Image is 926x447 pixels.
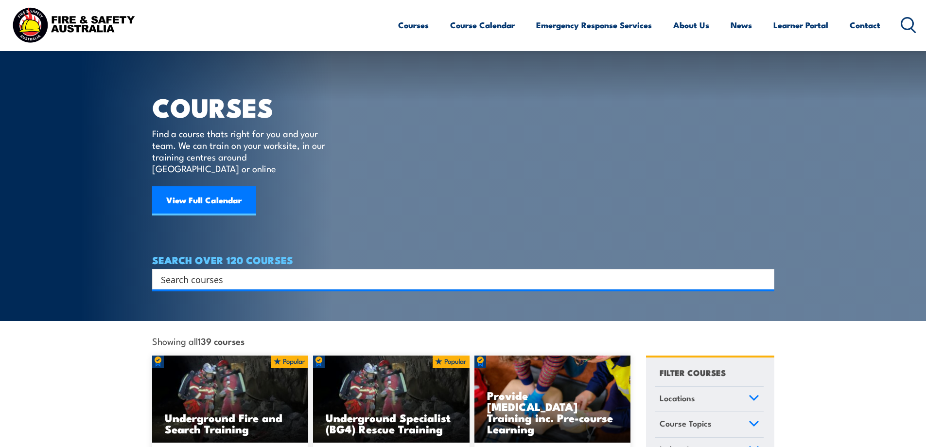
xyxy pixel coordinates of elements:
h3: Provide [MEDICAL_DATA] Training inc. Pre-course Learning [487,390,618,434]
a: View Full Calendar [152,186,256,215]
a: Course Calendar [450,12,515,38]
p: Find a course thats right for you and your team. We can train on your worksite, in our training c... [152,127,330,174]
span: Locations [660,392,695,405]
h1: COURSES [152,95,339,118]
img: Low Voltage Rescue and Provide CPR [474,356,631,443]
span: Course Topics [660,417,712,430]
h4: SEARCH OVER 120 COURSES [152,254,774,265]
h3: Underground Fire and Search Training [165,412,296,434]
a: Emergency Response Services [536,12,652,38]
h4: FILTER COURSES [660,366,726,379]
a: Underground Fire and Search Training [152,356,309,443]
h3: Underground Specialist (BG4) Rescue Training [326,412,457,434]
img: Underground mine rescue [152,356,309,443]
a: About Us [673,12,709,38]
strong: 139 courses [198,334,245,347]
a: Locations [655,387,764,412]
a: Contact [850,12,880,38]
button: Search magnifier button [757,272,771,286]
form: Search form [163,272,755,286]
a: Course Topics [655,412,764,437]
a: Courses [398,12,429,38]
a: Learner Portal [773,12,828,38]
a: News [731,12,752,38]
a: Underground Specialist (BG4) Rescue Training [313,356,470,443]
span: Showing all [152,336,245,346]
a: Provide [MEDICAL_DATA] Training inc. Pre-course Learning [474,356,631,443]
input: Search input [161,272,753,286]
img: Underground mine rescue [313,356,470,443]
